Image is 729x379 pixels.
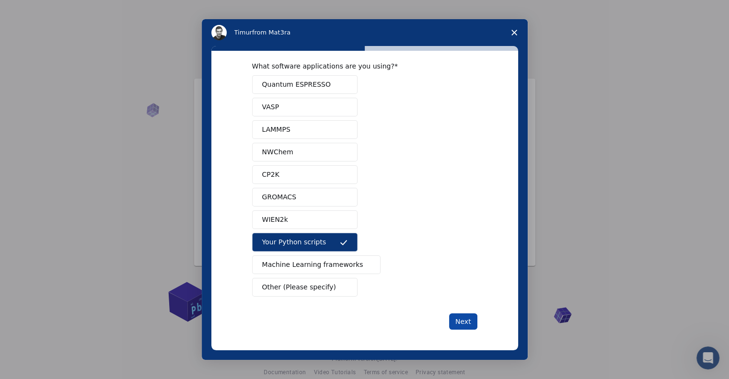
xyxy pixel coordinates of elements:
[252,255,381,274] button: Machine Learning frameworks
[252,62,463,70] div: What software applications are you using?
[262,170,279,180] span: CP2K
[252,210,358,229] button: WIEN2k
[252,75,358,94] button: Quantum ESPRESSO
[19,7,49,15] span: Destek
[252,188,358,207] button: GROMACS
[262,102,279,112] span: VASP
[252,143,358,161] button: NWChem
[262,260,363,270] span: Machine Learning frameworks
[262,282,336,292] span: Other (Please specify)
[252,165,358,184] button: CP2K
[252,233,358,252] button: Your Python scripts
[262,80,331,90] span: Quantum ESPRESSO
[211,25,227,40] img: Profile image for Timur
[262,215,288,225] span: WIEN2k
[252,29,290,36] span: from Mat3ra
[252,120,358,139] button: LAMMPS
[262,147,293,157] span: NWChem
[262,192,297,202] span: GROMACS
[262,125,290,135] span: LAMMPS
[252,98,358,116] button: VASP
[234,29,252,36] span: Timur
[449,313,477,330] button: Next
[252,278,358,297] button: Other (Please specify)
[262,237,326,247] span: Your Python scripts
[501,19,528,46] span: Close survey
